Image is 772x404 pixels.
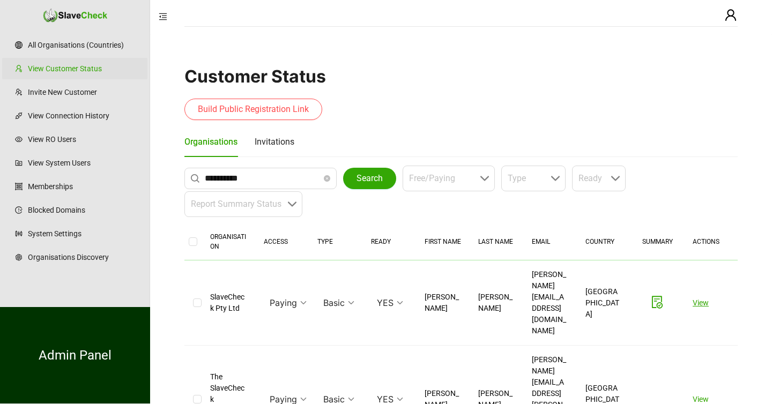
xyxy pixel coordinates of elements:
div: Invitations [255,135,294,148]
td: [PERSON_NAME][EMAIL_ADDRESS][DOMAIN_NAME] [523,260,577,346]
a: System Settings [28,223,139,244]
th: SUMMARY [630,223,684,260]
th: EMAIL [523,223,577,260]
a: View RO Users [28,129,139,150]
div: Organisations [184,135,237,148]
th: LAST NAME [470,223,523,260]
span: Paying [270,295,307,311]
span: menu-fold [159,12,167,21]
span: YES [377,295,403,311]
td: SlaveCheck Pty Ltd [202,260,255,346]
a: View Customer Status [28,58,139,79]
h1: Customer Status [184,66,738,87]
th: FIRST NAME [416,223,470,260]
th: ORGANISATION [202,223,255,260]
span: Build Public Registration Link [198,103,309,116]
th: ACCESS [255,223,309,260]
a: View System Users [28,152,139,174]
span: user [724,9,737,21]
button: Search [343,168,396,189]
td: [GEOGRAPHIC_DATA] [577,260,630,346]
span: close-circle [324,174,330,183]
a: Organisations Discovery [28,246,139,268]
a: View [693,298,709,307]
a: View Connection History [28,105,139,126]
th: COUNTRY [577,223,630,260]
a: View [693,395,709,403]
a: All Organisations (Countries) [28,34,139,56]
a: Blocked Domains [28,199,139,221]
a: Memberships [28,176,139,197]
th: ACTIONS [684,223,738,260]
td: [PERSON_NAME] [416,260,470,346]
span: close-circle [324,175,330,182]
th: READY [362,223,416,260]
a: Invite New Customer [28,81,139,103]
span: file-done [651,296,664,309]
td: [PERSON_NAME] [470,260,523,346]
span: Search [357,172,383,185]
th: TYPE [309,223,362,260]
span: Basic [323,295,354,311]
button: Build Public Registration Link [184,99,322,120]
